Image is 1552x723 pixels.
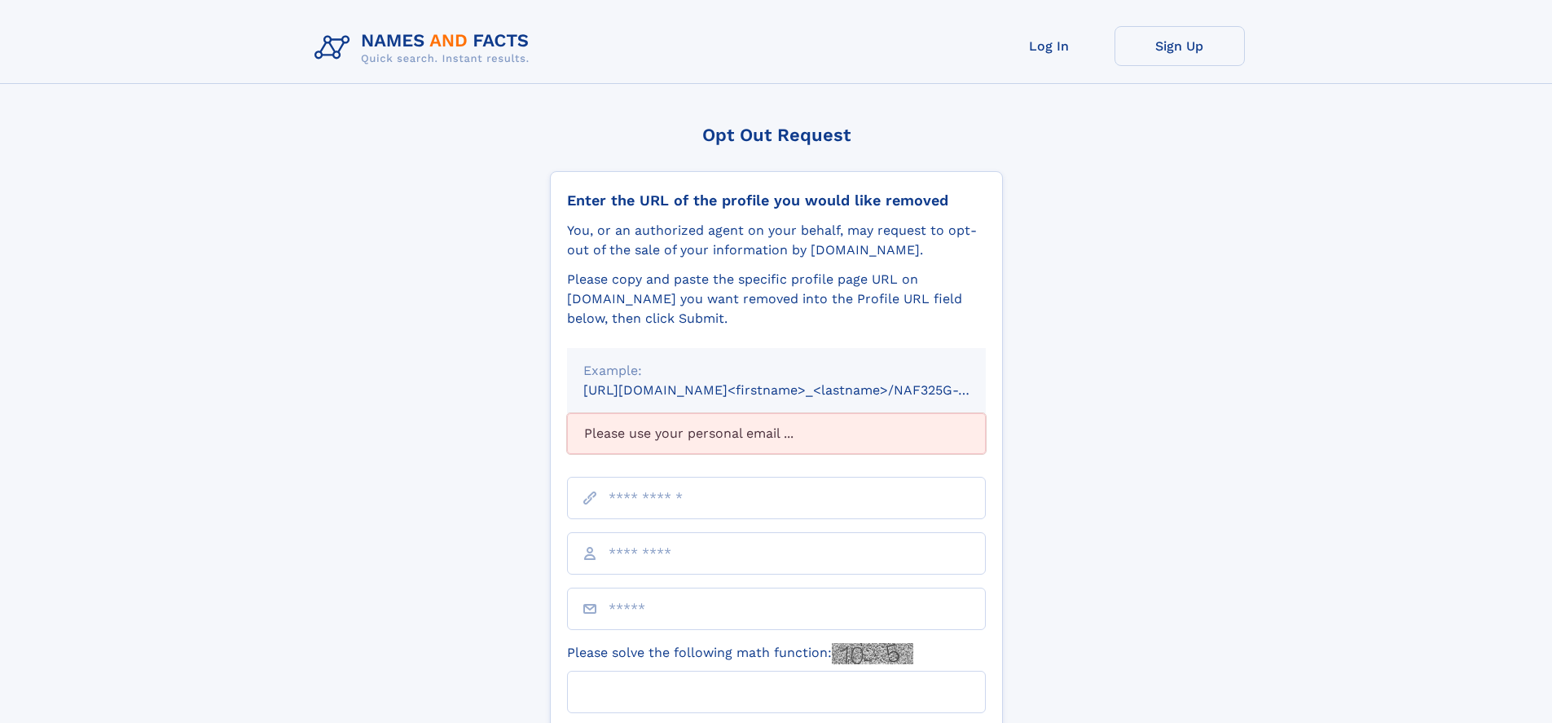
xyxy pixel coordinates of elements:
div: Please use your personal email ... [567,413,986,454]
div: Example: [583,361,969,381]
img: Logo Names and Facts [308,26,543,70]
label: Please solve the following math function: [567,643,913,664]
div: Enter the URL of the profile you would like removed [567,192,986,209]
a: Sign Up [1115,26,1245,66]
div: Please copy and paste the specific profile page URL on [DOMAIN_NAME] you want removed into the Pr... [567,270,986,328]
div: You, or an authorized agent on your behalf, may request to opt-out of the sale of your informatio... [567,221,986,260]
a: Log In [984,26,1115,66]
div: Opt Out Request [550,125,1003,145]
small: [URL][DOMAIN_NAME]<firstname>_<lastname>/NAF325G-xxxxxxxx [583,382,1017,398]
